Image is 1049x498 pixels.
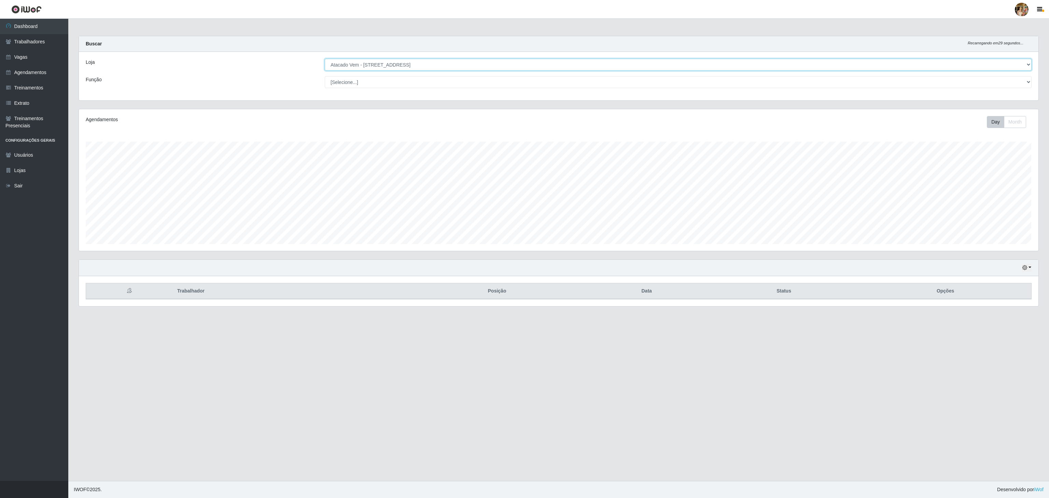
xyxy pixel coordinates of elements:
[173,283,409,299] th: Trabalhador
[987,116,1026,128] div: First group
[859,283,1031,299] th: Opções
[987,116,1004,128] button: Day
[74,486,102,493] span: © 2025 .
[997,486,1044,493] span: Desenvolvido por
[86,41,102,46] strong: Buscar
[11,5,42,14] img: CoreUI Logo
[585,283,708,299] th: Data
[1034,487,1044,492] a: iWof
[86,59,95,66] label: Loja
[968,41,1023,45] i: Recarregando em 29 segundos...
[86,116,474,123] div: Agendamentos
[708,283,859,299] th: Status
[86,76,102,83] label: Função
[74,487,86,492] span: IWOF
[987,116,1032,128] div: Toolbar with button groups
[409,283,585,299] th: Posição
[1004,116,1026,128] button: Month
